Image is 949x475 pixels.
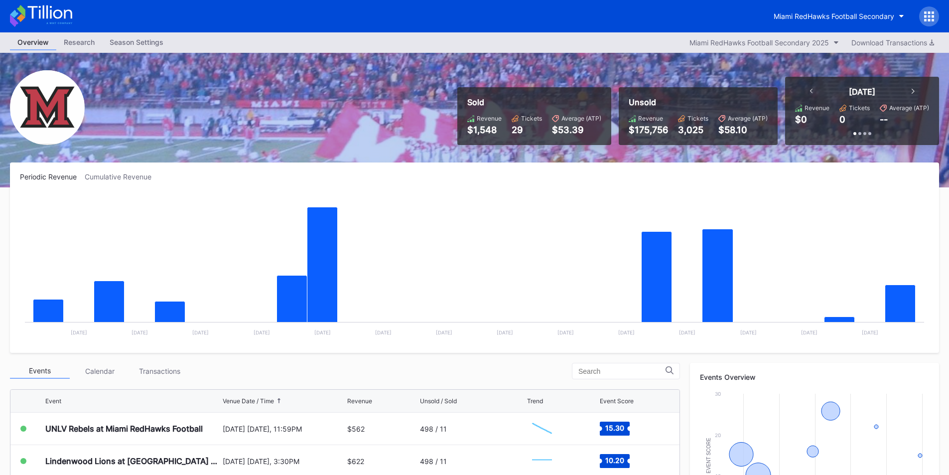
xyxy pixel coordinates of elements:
[512,125,542,135] div: 29
[689,38,829,47] div: Miami RedHawks Football Secondary 2025
[629,125,668,135] div: $175,756
[801,329,817,335] text: [DATE]
[561,115,601,122] div: Average (ATP)
[70,363,130,379] div: Calendar
[605,456,624,465] text: 10.20
[687,115,708,122] div: Tickets
[740,329,757,335] text: [DATE]
[728,115,768,122] div: Average (ATP)
[192,329,209,335] text: [DATE]
[477,115,502,122] div: Revenue
[467,97,601,107] div: Sold
[851,38,934,47] div: Download Transactions
[10,35,56,50] a: Overview
[420,457,447,466] div: 498 / 11
[527,416,557,441] svg: Chart title
[805,104,829,112] div: Revenue
[85,172,159,181] div: Cumulative Revenue
[436,329,452,335] text: [DATE]
[766,7,912,25] button: Miami RedHawks Football Secondary
[846,36,939,49] button: Download Transactions
[420,425,447,433] div: 498 / 11
[254,329,270,335] text: [DATE]
[56,35,102,49] div: Research
[795,114,807,125] div: $0
[678,125,708,135] div: 3,025
[71,329,87,335] text: [DATE]
[56,35,102,50] a: Research
[223,425,345,433] div: [DATE] [DATE], 11:59PM
[223,457,345,466] div: [DATE] [DATE], 3:30PM
[130,363,189,379] div: Transactions
[467,125,502,135] div: $1,548
[679,329,695,335] text: [DATE]
[849,87,875,97] div: [DATE]
[420,397,457,405] div: Unsold / Sold
[45,456,220,466] div: Lindenwood Lions at [GEOGRAPHIC_DATA] RedHawks Football
[700,373,929,381] div: Events Overview
[527,449,557,474] svg: Chart title
[102,35,171,50] a: Season Settings
[774,12,894,20] div: Miami RedHawks Football Secondary
[706,438,711,474] text: Event Score
[527,397,543,405] div: Trend
[314,329,331,335] text: [DATE]
[20,193,929,343] svg: Chart title
[684,36,844,49] button: Miami RedHawks Football Secondary 2025
[618,329,635,335] text: [DATE]
[10,70,85,145] img: Miami_RedHawks_Football_Secondary.png
[629,97,768,107] div: Unsold
[347,397,372,405] div: Revenue
[880,114,888,125] div: --
[552,125,601,135] div: $53.39
[862,329,878,335] text: [DATE]
[223,397,274,405] div: Venue Date / Time
[20,172,85,181] div: Periodic Revenue
[715,391,721,397] text: 30
[839,114,845,125] div: 0
[102,35,171,49] div: Season Settings
[132,329,148,335] text: [DATE]
[45,397,61,405] div: Event
[521,115,542,122] div: Tickets
[557,329,574,335] text: [DATE]
[347,425,365,433] div: $562
[10,363,70,379] div: Events
[497,329,513,335] text: [DATE]
[638,115,663,122] div: Revenue
[600,397,634,405] div: Event Score
[715,432,721,438] text: 20
[347,457,364,466] div: $622
[889,104,929,112] div: Average (ATP)
[578,367,666,375] input: Search
[375,329,392,335] text: [DATE]
[605,424,624,432] text: 15.30
[45,424,203,434] div: UNLV Rebels at Miami RedHawks Football
[849,104,870,112] div: Tickets
[718,125,768,135] div: $58.10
